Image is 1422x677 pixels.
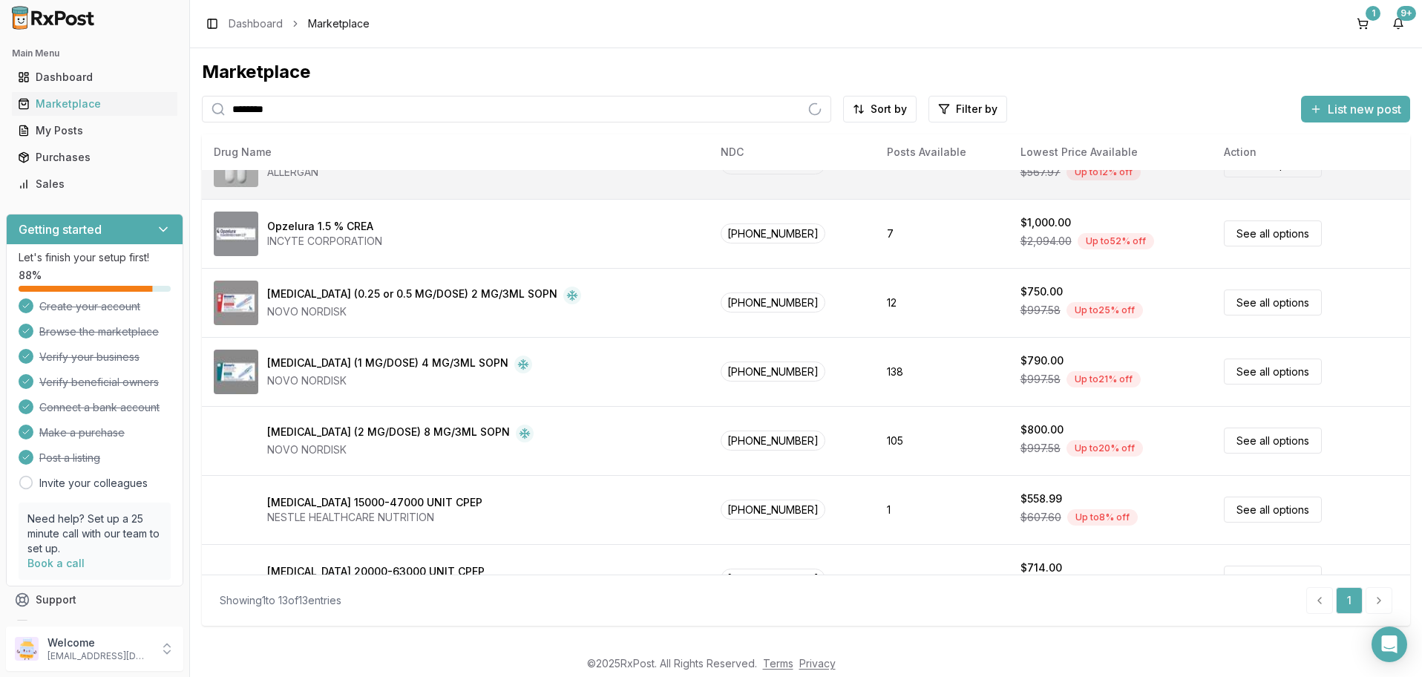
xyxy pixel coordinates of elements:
div: Up to 8 % off [1067,509,1138,526]
nav: breadcrumb [229,16,370,31]
td: 12 [875,268,1009,337]
a: Terms [763,657,793,670]
button: Purchases [6,145,183,169]
button: Support [6,586,183,613]
th: Lowest Price Available [1009,134,1213,170]
a: See all options [1224,428,1322,454]
button: Feedback [6,613,183,640]
div: $558.99 [1020,491,1062,506]
p: Let's finish your setup first! [19,250,171,265]
span: $607.60 [1020,510,1061,525]
span: [PHONE_NUMBER] [721,362,825,382]
a: Dashboard [12,64,177,91]
a: 1 [1336,587,1363,614]
a: Book a call [27,557,85,569]
a: Dashboard [229,16,283,31]
div: INCYTE CORPORATION [267,234,382,249]
p: Need help? Set up a 25 minute call with our team to set up. [27,511,162,556]
a: Invite your colleagues [39,476,148,491]
div: ALLERGAN [267,165,426,180]
div: [MEDICAL_DATA] 15000-47000 UNIT CPEP [267,495,482,510]
span: List new post [1328,100,1401,118]
a: My Posts [12,117,177,144]
div: Up to 52 % off [1078,233,1154,249]
div: Up to 21 % off [1066,371,1141,387]
span: Verify beneficial owners [39,375,159,390]
div: Up to 12 % off [1066,164,1141,180]
div: NOVO NORDISK [267,373,532,388]
div: 1 [1366,6,1380,21]
a: See all options [1224,359,1322,385]
a: List new post [1301,103,1410,118]
th: NDC [709,134,875,170]
div: $1,000.00 [1020,215,1071,230]
div: NOVO NORDISK [267,304,581,319]
span: 88 % [19,268,42,283]
span: Make a purchase [39,425,125,440]
div: Purchases [18,150,171,165]
button: List new post [1301,96,1410,122]
a: See all options [1224,566,1322,592]
span: [PHONE_NUMBER] [721,292,825,313]
img: Opzelura 1.5 % CREA [214,212,258,256]
div: Marketplace [18,97,171,111]
img: User avatar [15,637,39,661]
div: Sales [18,177,171,192]
td: 9 [875,544,1009,613]
div: Open Intercom Messenger [1372,627,1407,662]
button: 1 [1351,12,1375,36]
span: [PHONE_NUMBER] [721,223,825,243]
a: See all options [1224,497,1322,523]
button: My Posts [6,119,183,143]
th: Posts Available [875,134,1009,170]
div: Opzelura 1.5 % CREA [267,219,373,234]
span: Sort by [871,102,907,117]
button: Marketplace [6,92,183,116]
span: [PHONE_NUMBER] [721,569,825,589]
td: 1 [875,475,1009,544]
div: [MEDICAL_DATA] (1 MG/DOSE) 4 MG/3ML SOPN [267,356,508,373]
div: 9+ [1397,6,1416,21]
span: Feedback [36,619,86,634]
div: Marketplace [202,60,1410,84]
div: [MEDICAL_DATA] 20000-63000 UNIT CPEP [267,564,485,579]
div: $800.00 [1020,422,1064,437]
td: 7 [875,199,1009,268]
img: Ozempic (2 MG/DOSE) 8 MG/3ML SOPN [214,419,258,463]
div: My Posts [18,123,171,138]
span: Browse the marketplace [39,324,159,339]
td: 138 [875,337,1009,406]
th: Drug Name [202,134,709,170]
span: Connect a bank account [39,400,160,415]
span: $997.58 [1020,303,1061,318]
div: Up to 25 % off [1066,302,1143,318]
a: Purchases [12,144,177,171]
div: NESTLE HEALTHCARE NUTRITION [267,510,482,525]
button: Sales [6,172,183,196]
div: [MEDICAL_DATA] (2 MG/DOSE) 8 MG/3ML SOPN [267,425,510,442]
img: Zenpep 15000-47000 UNIT CPEP [214,488,258,532]
button: Filter by [928,96,1007,122]
span: $997.58 [1020,372,1061,387]
span: $997.58 [1020,441,1061,456]
div: $750.00 [1020,284,1063,299]
span: [PHONE_NUMBER] [721,431,825,451]
button: Dashboard [6,65,183,89]
p: Welcome [47,635,151,650]
button: 9+ [1386,12,1410,36]
span: $2,094.00 [1020,234,1072,249]
img: Ozempic (0.25 or 0.5 MG/DOSE) 2 MG/3ML SOPN [214,281,258,325]
div: Showing 1 to 13 of 13 entries [220,593,341,608]
div: Up to 20 % off [1066,440,1143,457]
button: Sort by [843,96,917,122]
a: Sales [12,171,177,197]
th: Action [1212,134,1410,170]
img: Ozempic (1 MG/DOSE) 4 MG/3ML SOPN [214,350,258,394]
span: Filter by [956,102,997,117]
span: Create your account [39,299,140,314]
span: Verify your business [39,350,140,364]
span: $567.97 [1020,165,1061,180]
a: See all options [1224,290,1322,315]
img: RxPost Logo [6,6,101,30]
